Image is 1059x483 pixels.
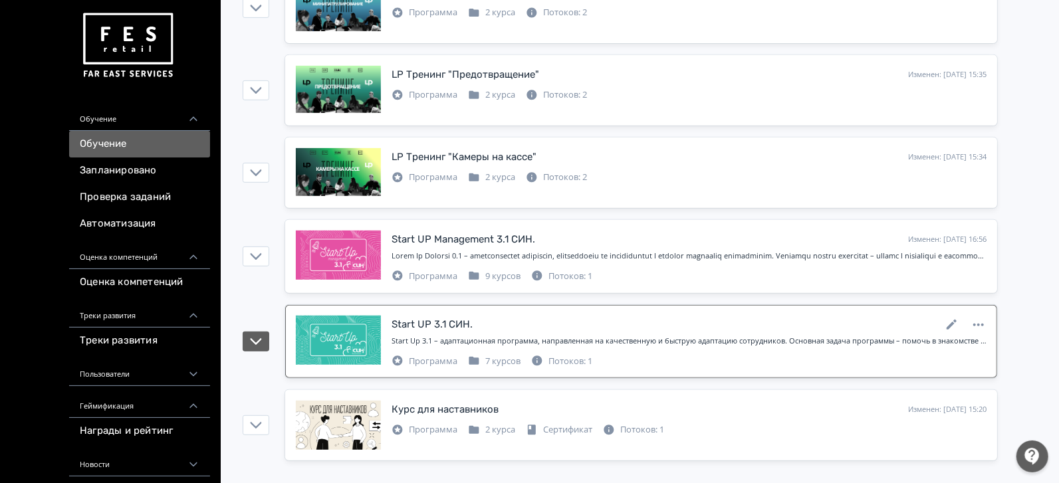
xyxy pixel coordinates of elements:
[468,355,521,368] div: 7 курсов
[69,418,210,444] a: Награды и рейтинг
[392,232,535,247] div: Start UP Management 3.1 СИН.
[531,270,592,283] div: Потоков: 1
[531,355,592,368] div: Потоков: 1
[603,423,664,436] div: Потоков: 1
[69,157,210,184] a: Запланировано
[69,444,210,476] div: Новости
[468,171,515,184] div: 2 курса
[392,171,457,184] div: Программа
[908,234,987,245] div: Изменен: [DATE] 16:56
[392,423,457,436] div: Программа
[392,250,987,262] div: Start Up Manager 3.1 – адаптационная программа, направленная на качественную и быструю адаптацию ...
[69,211,210,237] a: Автоматизация
[908,404,987,415] div: Изменен: [DATE] 15:20
[392,317,473,332] div: Start UP 3.1 СИН.
[69,354,210,386] div: Пользователи
[468,270,521,283] div: 9 курсов
[468,88,515,102] div: 2 курса
[392,67,539,82] div: LP Тренинг "Предотвращение"
[908,69,987,80] div: Изменен: [DATE] 15:35
[69,237,210,269] div: Оценка компетенций
[526,423,592,436] div: Сертификат
[392,6,457,19] div: Программа
[468,423,515,436] div: 2 курса
[69,386,210,418] div: Геймификация
[69,328,210,354] a: Треки развития
[392,402,499,417] div: Курс для наставников
[468,6,515,19] div: 2 курса
[69,296,210,328] div: Треки развития
[69,131,210,157] a: Обучение
[69,99,210,131] div: Обучение
[526,6,587,19] div: Потоков: 2
[69,269,210,296] a: Оценка компетенций
[526,88,587,102] div: Потоков: 2
[392,355,457,368] div: Программа
[392,270,457,283] div: Программа
[908,151,987,163] div: Изменен: [DATE] 15:34
[392,336,987,347] div: Start Up 3.1 – адаптационная программа, направленная на качественную и быструю адаптацию сотрудни...
[69,184,210,211] a: Проверка заданий
[80,8,176,83] img: https://files.teachbase.ru/system/account/57463/logo/medium-936fc5084dd2c598f50a98b9cbe0469a.png
[392,88,457,102] div: Программа
[526,171,587,184] div: Потоков: 2
[392,149,536,165] div: LP Тренинг "Камеры на кассе"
